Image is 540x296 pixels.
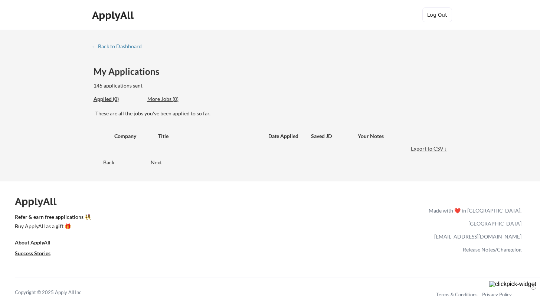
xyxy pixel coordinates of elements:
[92,159,114,166] div: Back
[422,7,452,22] button: Log Out
[15,222,89,231] a: Buy ApplyAll as a gift 🎁
[426,204,521,230] div: Made with ❤️ in [GEOGRAPHIC_DATA], [GEOGRAPHIC_DATA]
[411,145,449,152] div: Export to CSV ↓
[463,246,521,253] a: Release Notes/Changelog
[15,224,89,229] div: Buy ApplyAll as a gift 🎁
[158,132,261,140] div: Title
[15,250,50,256] u: Success Stories
[94,67,167,76] div: My Applications
[94,82,237,89] div: 145 applications sent
[92,9,136,22] div: ApplyAll
[95,110,449,117] div: These are all the jobs you've been applied to so far.
[151,159,170,166] div: Next
[92,44,147,49] div: ← Back to Dashboard
[15,214,274,222] a: Refer & earn free applications 👯‍♀️
[434,233,521,240] a: [EMAIL_ADDRESS][DOMAIN_NAME]
[15,249,62,259] a: Success Stories
[15,195,65,208] div: ApplyAll
[147,95,202,103] div: More Jobs (0)
[268,132,301,140] div: Date Applied
[114,132,151,140] div: Company
[358,132,442,140] div: Your Notes
[15,239,62,248] a: About ApplyAll
[92,43,147,51] a: ← Back to Dashboard
[15,239,50,246] u: About ApplyAll
[311,129,358,142] div: Saved JD
[147,95,202,103] div: These are job applications we think you'd be a good fit for, but couldn't apply you to automatica...
[94,95,142,103] div: These are all the jobs you've been applied to so far.
[94,95,142,103] div: Applied (0)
